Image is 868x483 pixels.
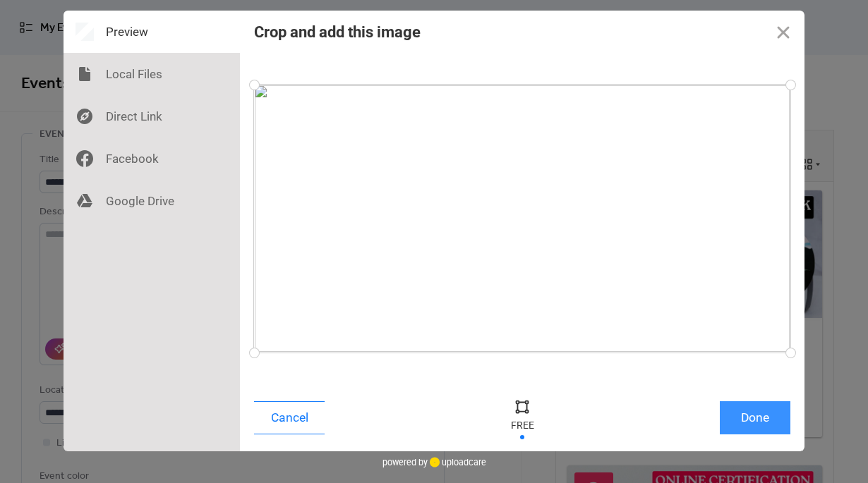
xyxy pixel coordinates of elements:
[64,180,240,222] div: Google Drive
[254,23,421,41] div: Crop and add this image
[254,401,325,434] button: Cancel
[720,401,790,434] button: Done
[64,53,240,95] div: Local Files
[64,95,240,137] div: Direct Link
[428,457,486,467] a: uploadcare
[64,137,240,180] div: Facebook
[382,451,486,472] div: powered by
[762,11,804,53] button: Close
[64,11,240,53] div: Preview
